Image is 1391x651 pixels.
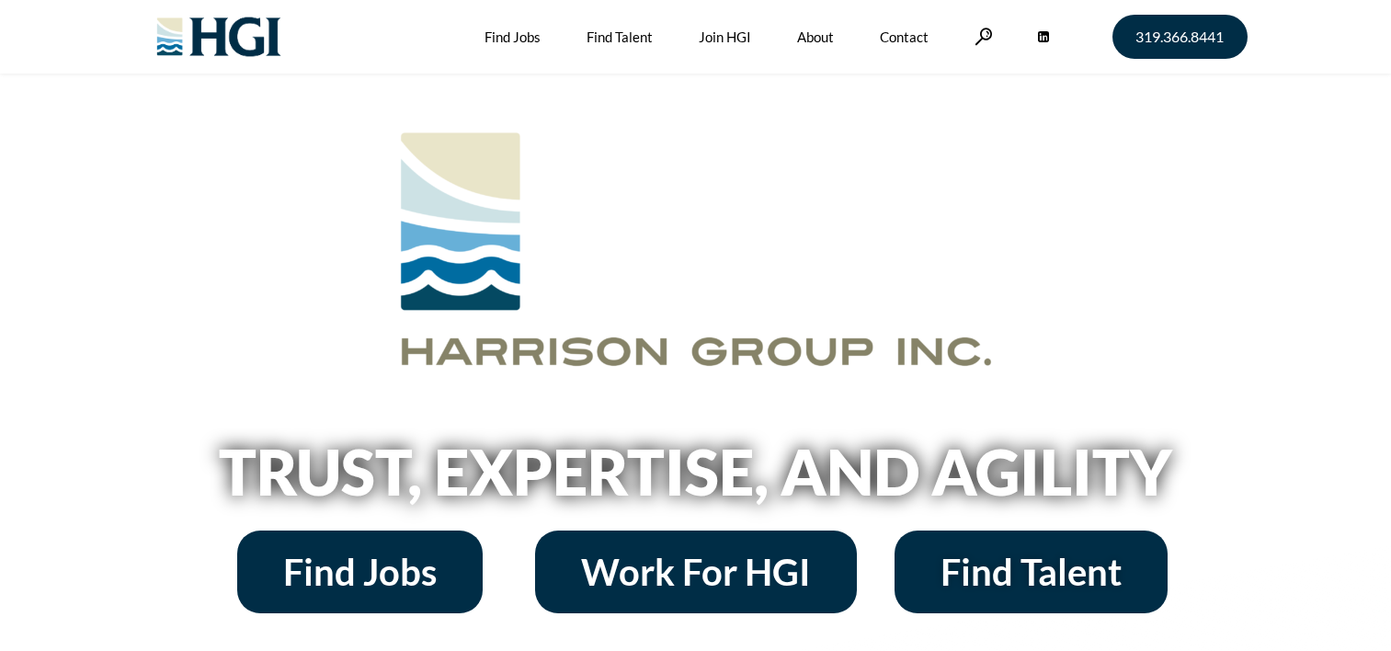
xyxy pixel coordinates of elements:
h2: Trust, Expertise, and Agility [172,440,1220,503]
span: Find Jobs [283,554,437,590]
span: Find Talent [941,554,1122,590]
span: 319.366.8441 [1135,29,1224,44]
a: Find Jobs [237,531,483,613]
span: Work For HGI [581,554,811,590]
a: 319.366.8441 [1112,15,1248,59]
a: Search [975,28,993,45]
a: Work For HGI [535,531,857,613]
a: Find Talent [895,531,1168,613]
